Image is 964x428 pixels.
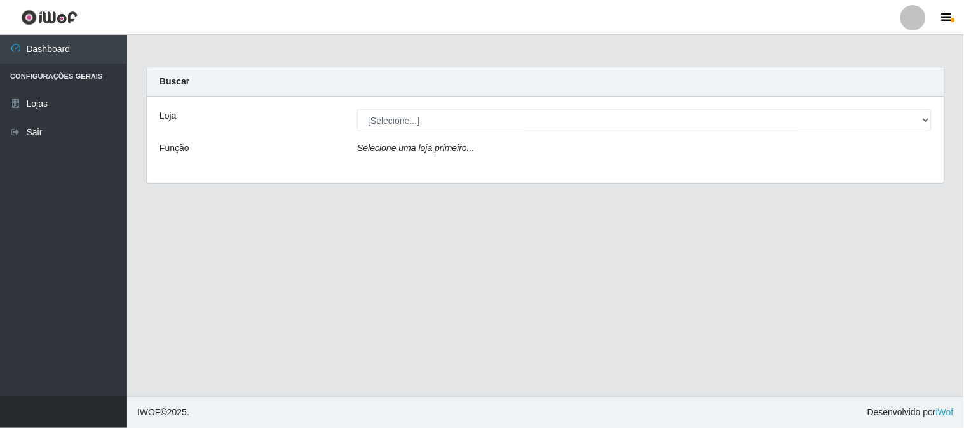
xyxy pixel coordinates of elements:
[867,406,954,419] span: Desenvolvido por
[160,142,189,155] label: Função
[936,407,954,417] a: iWof
[357,143,474,153] i: Selecione uma loja primeiro...
[137,406,189,419] span: © 2025 .
[160,109,176,123] label: Loja
[21,10,78,25] img: CoreUI Logo
[160,76,189,86] strong: Buscar
[137,407,161,417] span: IWOF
